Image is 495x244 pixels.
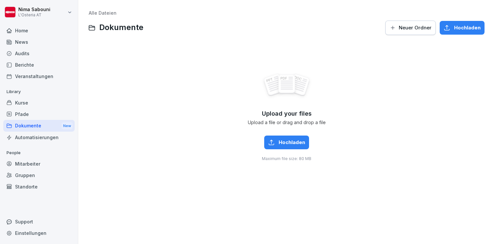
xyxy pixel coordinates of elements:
a: News [3,36,75,48]
p: L'Osteria AT [18,13,50,17]
a: DokumenteNew [3,120,75,132]
a: Kurse [3,97,75,108]
div: Support [3,216,75,227]
span: Neuer Ordner [399,24,431,31]
span: Maximum file size: 80 MB [262,156,311,162]
a: Einstellungen [3,227,75,239]
a: Pfade [3,108,75,120]
a: Audits [3,48,75,59]
button: Hochladen [440,21,485,35]
span: Hochladen [454,24,481,31]
a: Mitarbeiter [3,158,75,170]
p: Nima Sabouni [18,7,50,12]
span: Hochladen [279,139,305,146]
a: Home [3,25,75,36]
div: Dokumente [3,120,75,132]
span: Upload your files [262,110,312,117]
span: Upload a file or drag and drop a file [248,120,326,125]
span: Dokumente [99,23,143,32]
a: Automatisierungen [3,132,75,143]
a: Berichte [3,59,75,71]
button: Neuer Ordner [385,21,436,35]
a: Standorte [3,181,75,192]
a: Alle Dateien [89,10,117,16]
a: Veranstaltungen [3,71,75,82]
p: Library [3,87,75,97]
p: People [3,148,75,158]
button: Hochladen [264,136,309,149]
a: Gruppen [3,170,75,181]
div: New [62,122,73,130]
